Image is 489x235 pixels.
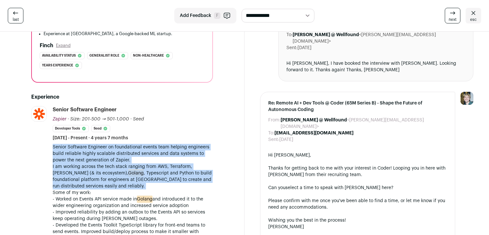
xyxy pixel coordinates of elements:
li: Developer Tools [53,125,89,132]
p: - Worked on Events API service made in and introduced it to the wider engineering organization an... [53,196,213,209]
h2: Finch [40,42,53,49]
b: [PERSON_NAME] @ Wellfound [293,33,359,37]
a: esc [466,8,481,23]
div: Wishing you the best in the process! [268,217,447,224]
div: Senior Software Engineer [53,106,117,113]
span: next [449,17,456,22]
div: Hi [PERSON_NAME], [268,152,447,159]
button: Add Feedback F [174,8,236,23]
div: Thanks for getting back to me with your interest in Coder! Looping you in here with [PERSON_NAME]... [268,165,447,178]
b: [EMAIL_ADDRESS][DOMAIN_NAME] [274,131,353,135]
dd: [DATE] [279,136,293,143]
img: 6494470-medium_jpg [460,92,473,105]
span: esc [470,17,477,22]
li: Experience at [GEOGRAPHIC_DATA], a Google-backed ML startup. [44,31,205,36]
span: Re: Remote AI + Dev Tools @ Coder (65M Series B) - Shape the Future of Autonomous Coding [268,100,447,113]
div: Hi [PERSON_NAME], I have booked the interview with [PERSON_NAME]. Looking forward to it. Thanks a... [286,60,465,73]
span: Non-healthcare [133,52,164,59]
span: · [130,116,132,122]
span: Zapier [53,117,66,121]
span: Years experience [42,62,73,69]
span: Availability status [42,52,76,59]
span: last [13,17,19,22]
a: next [445,8,460,23]
dd: [DATE] [297,45,311,51]
div: [PERSON_NAME] [268,224,447,230]
p: I am working across the tech stack ranging from AWS, Terraform, [PERSON_NAME] (& its ecosystem), ... [53,163,213,189]
dd: <[PERSON_NAME][EMAIL_ADDRESS][DOMAIN_NAME]> [281,117,447,130]
dd: <[PERSON_NAME][EMAIL_ADDRESS][DOMAIN_NAME]> [293,32,465,45]
span: Add Feedback [180,12,211,19]
dt: To: [286,32,293,45]
mark: Golang [128,170,144,177]
dt: Sent: [268,136,279,143]
span: F [214,12,220,19]
li: Seed [91,125,110,132]
div: Please confirm with me once you've been able to find a time, or let me know if you need any accom... [268,198,447,211]
span: Seed [133,117,144,121]
p: Some of my work: [53,189,213,196]
span: [DATE] - Present · 4 years 7 months [53,135,128,141]
a: select a time to speak with [PERSON_NAME] here [285,186,391,190]
p: Senior Software Engineer on foundational events team helping engineers build reliable highly scal... [53,144,213,163]
span: · Size: 201-500 → 501-1,000 [68,117,129,121]
span: Generalist role [89,52,119,59]
dt: To: [268,130,274,136]
h2: Experience [31,93,213,101]
dt: Sent: [286,45,297,51]
button: Expand [56,43,71,48]
dt: From: [268,117,281,130]
b: [PERSON_NAME] @ Wellfound [281,118,347,122]
mark: Golang [137,196,152,203]
a: last [8,8,23,23]
img: e6e3a12cb78ec58880b81360303ec7b3888db224080b1fef30956afbadf45413.jpg [32,106,46,121]
p: - Improved reliability by adding an outbox to the Events API so services keep operating during [P... [53,209,213,222]
div: Can you ? [268,185,447,191]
